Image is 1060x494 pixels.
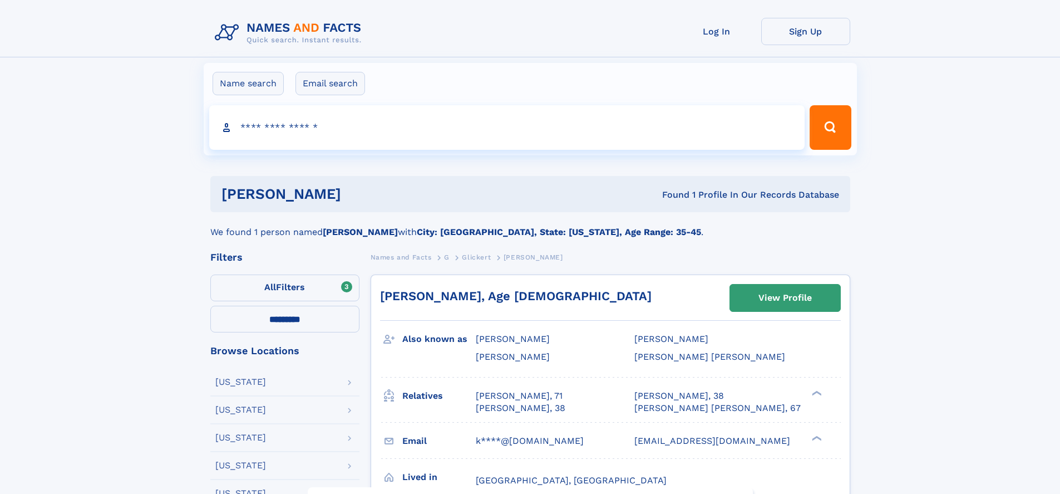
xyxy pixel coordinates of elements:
[634,436,790,446] span: [EMAIL_ADDRESS][DOMAIN_NAME]
[402,387,476,405] h3: Relatives
[210,18,371,48] img: Logo Names and Facts
[444,253,450,261] span: G
[264,282,276,292] span: All
[215,461,266,470] div: [US_STATE]
[213,72,284,95] label: Name search
[215,433,266,442] div: [US_STATE]
[210,275,359,301] label: Filters
[634,351,785,362] span: [PERSON_NAME] [PERSON_NAME]
[810,105,851,150] button: Search Button
[215,378,266,387] div: [US_STATE]
[761,18,850,45] a: Sign Up
[476,334,550,344] span: [PERSON_NAME]
[809,389,822,397] div: ❯
[634,334,708,344] span: [PERSON_NAME]
[476,390,563,402] a: [PERSON_NAME], 71
[371,250,432,264] a: Names and Facts
[402,330,476,349] h3: Also known as
[444,250,450,264] a: G
[462,253,491,261] span: Glickert
[476,351,550,362] span: [PERSON_NAME]
[221,187,502,201] h1: [PERSON_NAME]
[295,72,365,95] label: Email search
[758,285,812,311] div: View Profile
[210,212,850,239] div: We found 1 person named with .
[209,105,805,150] input: search input
[504,253,563,261] span: [PERSON_NAME]
[402,432,476,451] h3: Email
[215,405,266,414] div: [US_STATE]
[476,402,565,414] a: [PERSON_NAME], 38
[417,227,701,237] b: City: [GEOGRAPHIC_DATA], State: [US_STATE], Age Range: 35-45
[672,18,761,45] a: Log In
[210,252,359,262] div: Filters
[210,346,359,356] div: Browse Locations
[501,189,839,201] div: Found 1 Profile In Our Records Database
[462,250,491,264] a: Glickert
[380,289,652,303] a: [PERSON_NAME], Age [DEMOGRAPHIC_DATA]
[809,434,822,442] div: ❯
[402,468,476,487] h3: Lived in
[323,227,398,237] b: [PERSON_NAME]
[634,390,724,402] a: [PERSON_NAME], 38
[476,475,667,486] span: [GEOGRAPHIC_DATA], [GEOGRAPHIC_DATA]
[634,402,801,414] a: [PERSON_NAME] [PERSON_NAME], 67
[730,285,840,311] a: View Profile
